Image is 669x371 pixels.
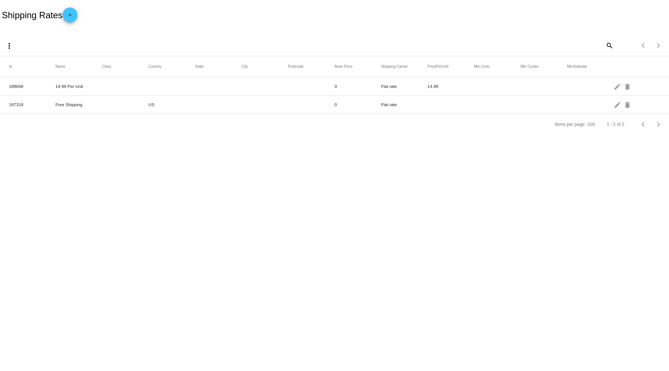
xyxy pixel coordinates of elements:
div: Items per page: [555,122,586,127]
button: Change sorting for Id [9,64,12,69]
button: Next page [651,38,666,53]
button: Next page [651,117,666,132]
button: Change sorting for Class [102,64,111,69]
button: Change sorting for ShippingCarrier [381,64,408,69]
button: Previous page [636,117,651,132]
mat-cell: 0 [334,100,381,109]
mat-icon: more_vert [5,41,14,50]
div: 100 [587,122,595,127]
div: 1 - 2 of 2 [607,122,624,127]
mat-icon: delete [624,80,633,92]
button: Change sorting for Name [55,64,66,69]
mat-cell: US [149,100,195,109]
mat-cell: Flat rate [381,82,427,91]
button: Change sorting for MinCycles [520,64,539,69]
mat-icon: edit [614,99,622,110]
mat-icon: add [66,12,74,21]
mat-cell: 187318 [9,100,55,109]
mat-cell: 14.99 Per Unit [55,82,102,91]
button: Change sorting for Country [149,64,162,69]
button: Change sorting for BasePrice [334,64,352,69]
h2: Shipping Rates [2,7,77,22]
button: Change sorting for City [242,64,248,69]
mat-icon: search [605,39,614,51]
button: Previous page [636,38,651,53]
mat-icon: edit [614,80,622,92]
mat-cell: Free Shipping [55,100,102,109]
button: Change sorting for PricePerUnit [427,64,448,69]
mat-cell: 14.99 [427,82,474,91]
button: Change sorting for State [195,64,204,69]
mat-icon: delete [624,99,633,110]
mat-cell: 188048 [9,82,55,91]
button: Change sorting for MinUnits [474,64,490,69]
mat-cell: 0 [334,82,381,91]
button: Change sorting for MinSubtotal [567,64,587,69]
button: Change sorting for Postcode [288,64,304,69]
mat-cell: Flat rate [381,100,427,109]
